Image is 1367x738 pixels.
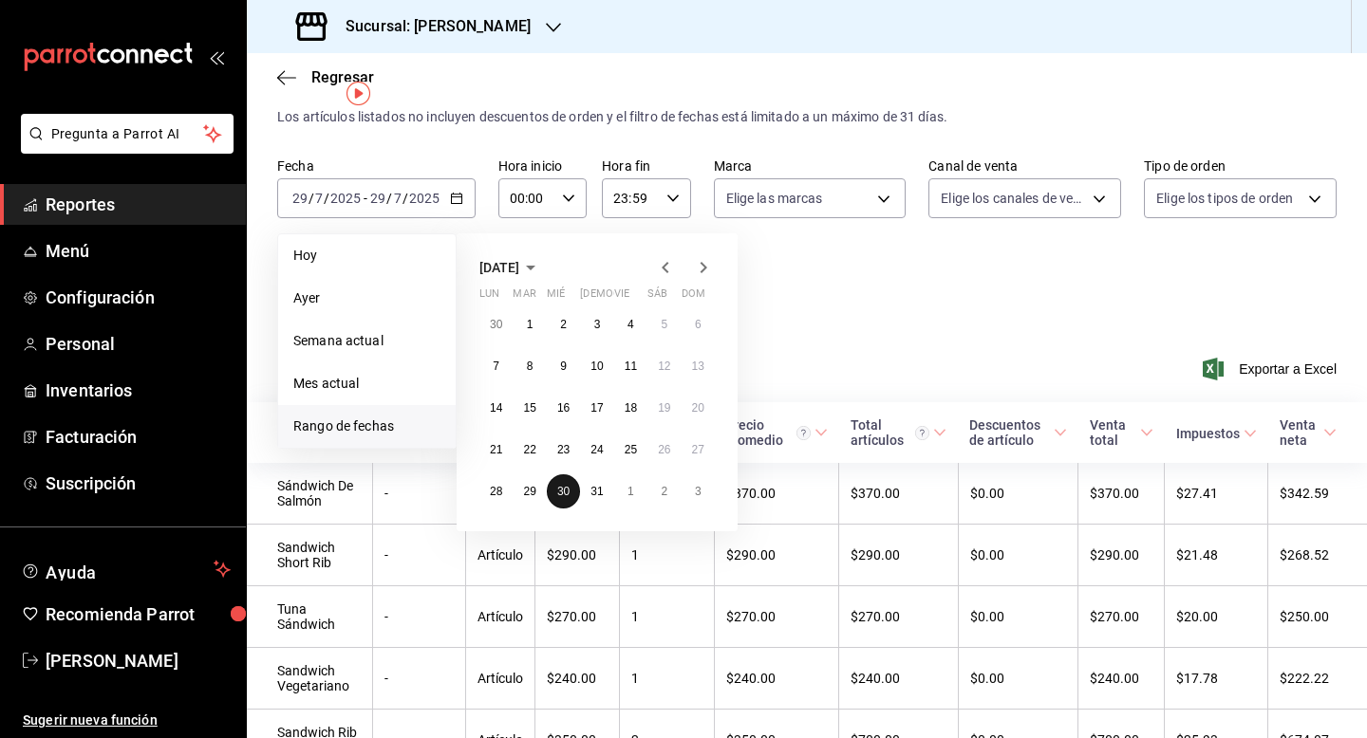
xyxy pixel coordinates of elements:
td: $290.00 [714,525,839,586]
td: $0.00 [958,463,1077,525]
abbr: domingo [682,287,705,307]
button: 1 de julio de 2025 [513,307,546,341]
span: Elige los tipos de orden [1156,189,1293,208]
label: Canal de venta [928,159,1121,173]
span: Venta total [1090,417,1153,448]
td: $370.00 [1078,463,1165,525]
td: Artículo [466,525,535,586]
abbr: 5 de julio de 2025 [661,318,667,331]
button: 7 de julio de 2025 [479,349,513,383]
span: Semana actual [293,331,440,351]
td: $27.41 [1165,463,1268,525]
td: - [373,525,466,586]
button: 17 de julio de 2025 [580,391,613,425]
td: $290.00 [1078,525,1165,586]
span: Reportes [46,192,231,217]
button: 12 de julio de 2025 [647,349,681,383]
span: Elige los canales de venta [941,189,1086,208]
td: $0.00 [958,525,1077,586]
span: Menú [46,238,231,264]
input: ---- [408,191,440,206]
span: Hoy [293,246,440,266]
abbr: 11 de julio de 2025 [625,360,637,373]
td: $270.00 [1078,586,1165,648]
div: Descuentos de artículo [969,417,1049,448]
label: Fecha [277,159,476,173]
abbr: 8 de julio de 2025 [527,360,534,373]
button: 2 de agosto de 2025 [647,474,681,508]
span: Ayuda [46,558,206,581]
input: -- [393,191,403,206]
div: Los artículos listados no incluyen descuentos de orden y el filtro de fechas está limitado a un m... [277,107,1337,127]
img: Tooltip marker [346,82,370,105]
abbr: 3 de agosto de 2025 [695,485,702,498]
span: Descuentos de artículo [969,417,1066,448]
button: 6 de julio de 2025 [682,307,715,341]
button: 14 de julio de 2025 [479,391,513,425]
abbr: 1 de agosto de 2025 [627,485,634,498]
button: [DATE] [479,256,542,279]
abbr: 7 de julio de 2025 [493,360,499,373]
span: Personal [46,331,231,357]
span: Mes actual [293,374,440,394]
td: Artículo [466,586,535,648]
abbr: martes [513,287,535,307]
input: -- [369,191,386,206]
div: Total artículos [851,417,930,448]
button: Pregunta a Parrot AI [21,114,234,154]
span: / [309,191,314,206]
td: $0.00 [958,586,1077,648]
div: Venta neta [1280,417,1320,448]
button: open_drawer_menu [209,49,224,65]
svg: El total artículos considera cambios de precios en los artículos así como costos adicionales por ... [915,426,929,440]
button: 18 de julio de 2025 [614,391,647,425]
span: Regresar [311,68,374,86]
button: 22 de julio de 2025 [513,433,546,467]
button: 25 de julio de 2025 [614,433,647,467]
abbr: 1 de julio de 2025 [527,318,534,331]
svg: Precio promedio = Total artículos / cantidad [796,426,811,440]
abbr: 20 de julio de 2025 [692,401,704,415]
span: Rango de fechas [293,416,440,436]
abbr: sábado [647,287,667,307]
abbr: 19 de julio de 2025 [658,401,670,415]
td: $20.00 [1165,586,1268,648]
button: 16 de julio de 2025 [547,391,580,425]
abbr: 13 de julio de 2025 [692,360,704,373]
abbr: 3 de julio de 2025 [594,318,601,331]
span: [PERSON_NAME] [46,648,231,673]
td: $290.00 [839,525,959,586]
label: Hora inicio [498,159,587,173]
span: Recomienda Parrot [46,601,231,627]
span: Total artículos [851,417,947,448]
abbr: 15 de julio de 2025 [523,401,535,415]
label: Hora fin [602,159,690,173]
abbr: 28 de julio de 2025 [490,485,502,498]
button: Exportar a Excel [1207,358,1337,380]
abbr: miércoles [547,287,565,307]
div: Venta total [1090,417,1136,448]
span: Pregunta a Parrot AI [51,124,204,144]
button: 31 de julio de 2025 [580,474,613,508]
td: Sándwich De Salmón [247,463,373,525]
button: 2 de julio de 2025 [547,307,580,341]
td: $270.00 [714,586,839,648]
div: Impuestos [1176,426,1240,441]
button: 3 de julio de 2025 [580,307,613,341]
td: $222.22 [1268,648,1367,710]
button: 4 de julio de 2025 [614,307,647,341]
input: -- [291,191,309,206]
button: 24 de julio de 2025 [580,433,613,467]
span: / [403,191,408,206]
td: 1 [619,525,714,586]
span: Facturación [46,424,231,450]
td: $270.00 [535,586,620,648]
td: Tuna Sándwich [247,586,373,648]
button: 27 de julio de 2025 [682,433,715,467]
h3: Sucursal: [PERSON_NAME] [330,15,531,38]
abbr: 31 de julio de 2025 [590,485,603,498]
abbr: 30 de junio de 2025 [490,318,502,331]
button: 19 de julio de 2025 [647,391,681,425]
span: [DATE] [479,260,519,275]
button: 23 de julio de 2025 [547,433,580,467]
